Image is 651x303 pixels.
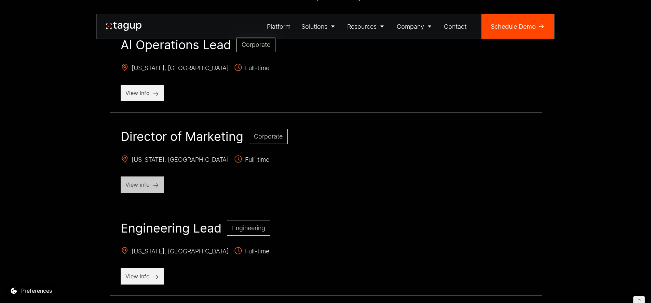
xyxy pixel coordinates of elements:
[121,247,229,257] span: [US_STATE], [GEOGRAPHIC_DATA]
[121,221,221,236] h2: Engineering Lead
[234,155,269,166] span: Full-time
[21,287,52,295] div: Preferences
[397,22,424,31] div: Company
[391,14,439,39] a: Company
[121,129,243,144] h2: Director of Marketing
[121,63,229,74] span: [US_STATE], [GEOGRAPHIC_DATA]
[482,14,554,39] a: Schedule Demo
[125,272,159,280] p: View info
[444,22,466,31] div: Contact
[125,181,159,189] p: View info
[342,14,392,39] a: Resources
[267,22,290,31] div: Platform
[232,224,265,232] span: Engineering
[262,14,296,39] a: Platform
[347,22,377,31] div: Resources
[121,37,231,52] h2: AI Operations Lead
[234,63,269,74] span: Full-time
[242,41,270,48] span: Corporate
[439,14,472,39] a: Contact
[125,89,159,97] p: View info
[491,22,536,31] div: Schedule Demo
[234,247,269,257] span: Full-time
[254,133,283,140] span: Corporate
[296,14,342,39] a: Solutions
[301,22,327,31] div: Solutions
[121,155,229,166] span: [US_STATE], [GEOGRAPHIC_DATA]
